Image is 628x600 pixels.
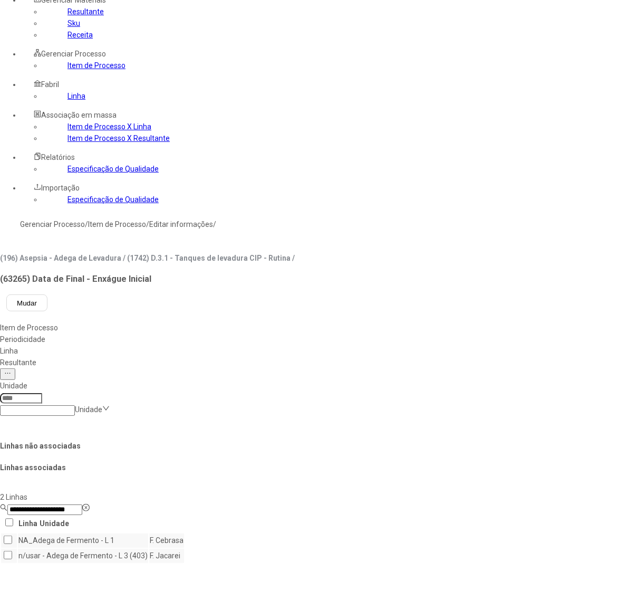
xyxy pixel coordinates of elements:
a: Sku [67,19,80,27]
a: Editar informações [149,220,213,228]
span: Associação em massa [41,111,117,119]
td: F. Cebrasa [149,534,184,548]
nz-breadcrumb-separator: / [85,220,88,228]
span: Mudar [17,299,37,307]
a: Item de Processo X Linha [67,122,151,131]
a: Especificação de Qualidade [67,165,159,173]
nz-select-placeholder: Unidade [75,405,102,414]
td: NA_Adega de Fermento - L 1 [18,534,148,548]
span: Fabril [41,80,59,89]
th: Unidade [39,516,70,530]
button: Mudar [6,294,47,311]
a: Receita [67,31,93,39]
nz-breadcrumb-separator: / [213,220,216,228]
span: Relatórios [41,153,75,161]
nz-breadcrumb-separator: / [146,220,149,228]
a: Item de Processo [67,61,125,70]
a: Resultante [67,7,104,16]
span: Importação [41,184,80,192]
td: F. Jacarei [149,549,184,563]
td: n/usar - Adega de Fermento - L 3 (403) [18,549,148,563]
a: Item de Processo X Resultante [67,134,170,142]
a: Item de Processo [88,220,146,228]
span: Gerenciar Processo [41,50,106,58]
a: Especificação de Qualidade [67,195,159,204]
a: Gerenciar Processo [20,220,85,228]
th: Linha [18,516,38,530]
a: Linha [67,92,85,100]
